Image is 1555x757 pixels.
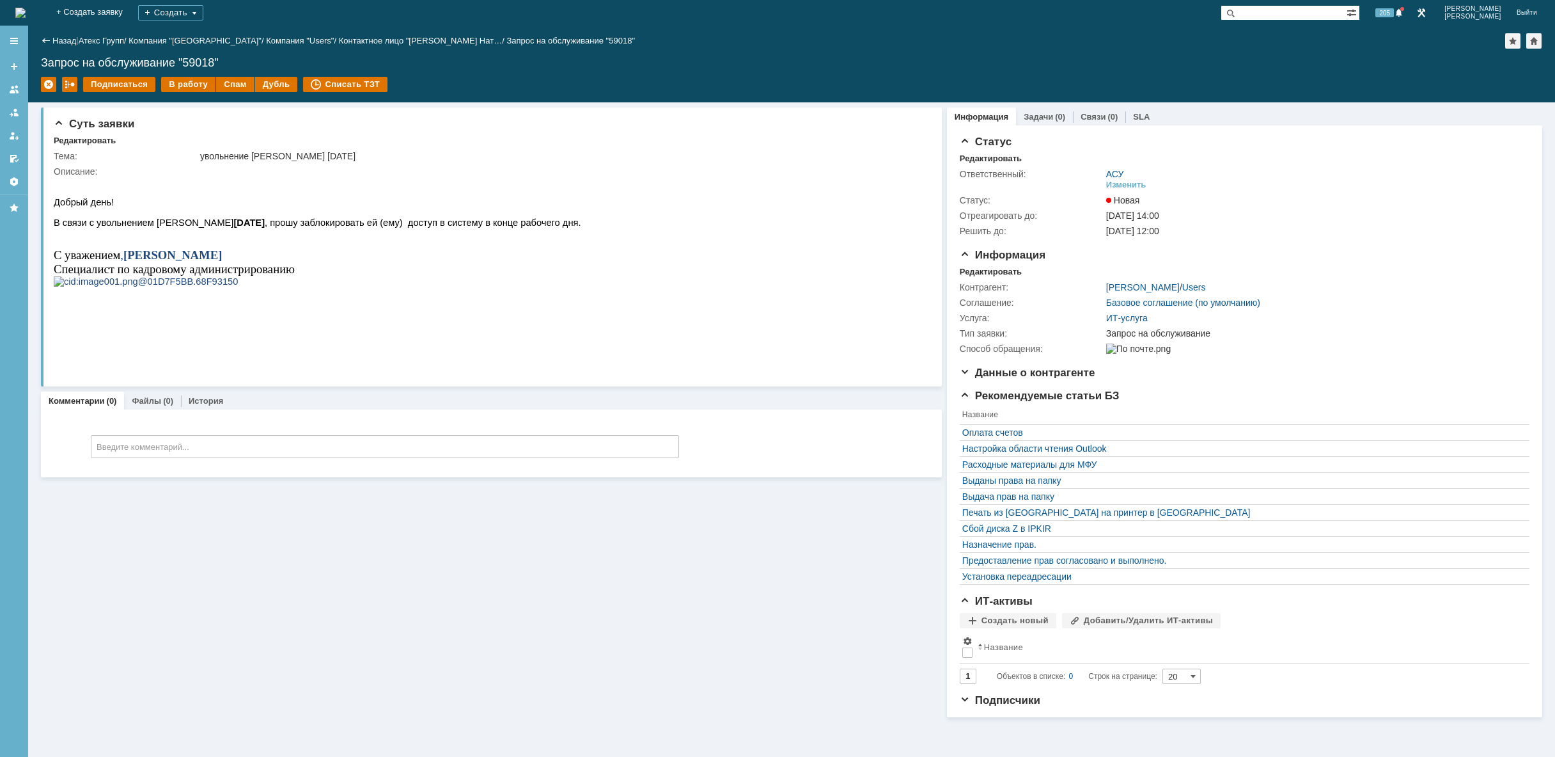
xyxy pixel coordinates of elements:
div: / [1106,282,1206,292]
div: Запрос на обслуживание "59018" [41,56,1542,69]
div: Создать [138,5,203,20]
div: Изменить [1106,180,1146,190]
b: [DATE] [180,41,211,51]
a: Настройка области чтения Outlook [962,443,1520,454]
a: [PERSON_NAME] [1106,282,1180,292]
div: | [76,35,78,45]
a: Выданы права на папку [962,475,1520,486]
div: Решить до: [960,226,1104,236]
div: Отреагировать до: [960,211,1104,221]
div: Статус: [960,195,1104,205]
a: Атекс Групп [79,36,124,45]
div: (0) [1107,112,1118,122]
a: Связи [1081,112,1106,122]
div: Сделать домашней страницей [1526,33,1542,49]
div: / [129,36,266,45]
span: Суть заявки [54,118,134,130]
a: Файлы [132,396,161,406]
div: (0) [1055,112,1065,122]
a: Оплата счетов [962,427,1520,438]
div: Редактировать [960,267,1022,277]
th: Название [975,633,1523,664]
a: Назад [52,36,76,45]
span: [DATE] 12:00 [1106,226,1159,236]
a: Заявки на командах [4,79,24,100]
a: SLA [1133,112,1150,122]
div: увольнение [PERSON_NAME] [DATE] [200,151,920,161]
a: Мои заявки [4,125,24,146]
div: Добавить в избранное [1505,33,1520,49]
span: Информация [960,249,1045,261]
a: ИТ-услуга [1106,313,1148,323]
a: Компания "Users" [266,36,334,45]
span: Настройки [962,636,973,646]
a: История [189,396,223,406]
div: Услуга: [960,313,1104,323]
div: / [339,36,507,45]
div: Тип заявки: [960,328,1104,339]
div: Контрагент: [960,282,1104,292]
a: Предоставление прав согласовано и выполнено. [962,555,1520,566]
a: Настройки [4,171,24,192]
div: (0) [163,396,173,406]
a: Компания "[GEOGRAPHIC_DATA]" [129,36,262,45]
div: Редактировать [960,154,1022,164]
a: Сбой диска Z в IPKIR [962,523,1520,534]
span: [PERSON_NAME] [1444,5,1501,13]
a: Перейти в интерфейс администратора [1414,5,1429,20]
span: Объектов в списке: [997,672,1065,681]
a: Контактное лицо "[PERSON_NAME] Нат… [339,36,502,45]
a: Перейти на домашнюю страницу [15,8,26,18]
img: По почте.png [1106,344,1171,354]
a: Базовое соглашение (по умолчанию) [1106,298,1260,308]
a: Установка переадресации [962,571,1520,582]
div: / [79,36,129,45]
i: Строк на странице: [997,669,1157,684]
a: Выдача прав на папку [962,491,1520,502]
a: Users [1182,282,1206,292]
div: 0 [1069,669,1074,684]
div: (0) [107,396,117,406]
a: Мои согласования [4,148,24,169]
a: Задачи [1024,112,1053,122]
div: Редактировать [54,136,116,146]
div: Запрос на обслуживание [1106,328,1521,339]
a: Расходные материалы для МФУ [962,459,1520,470]
div: Ответственный: [960,169,1104,179]
div: Соглашение: [960,298,1104,308]
div: Описание: [54,166,923,177]
span: ИТ-активы [960,595,1033,607]
img: logo [15,8,26,18]
span: Подписчики [960,694,1040,706]
span: Данные о контрагенте [960,367,1095,379]
div: / [266,36,339,45]
span: 205 [1375,8,1394,17]
span: , [66,72,168,85]
div: Работа с массовостью [62,77,77,92]
a: Печать из [GEOGRAPHIC_DATA] на принтер в [GEOGRAPHIC_DATA] [962,507,1520,518]
span: [DATE] 14:00 [1106,211,1159,221]
span: Статус [960,136,1012,148]
div: Тема: [54,151,198,161]
a: Заявки в моей ответственности [4,102,24,123]
a: Информация [955,112,1008,122]
span: Рекомендуемые статьи БЗ [960,390,1120,402]
a: АСУ [1106,169,1124,179]
a: Комментарии [49,396,105,406]
a: Назначение прав. [962,539,1520,550]
div: Название [984,642,1023,652]
div: Запрос на обслуживание "59018" [506,36,635,45]
span: [PERSON_NAME] [1444,13,1501,20]
b: [PERSON_NAME] [70,72,168,85]
div: Удалить [41,77,56,92]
